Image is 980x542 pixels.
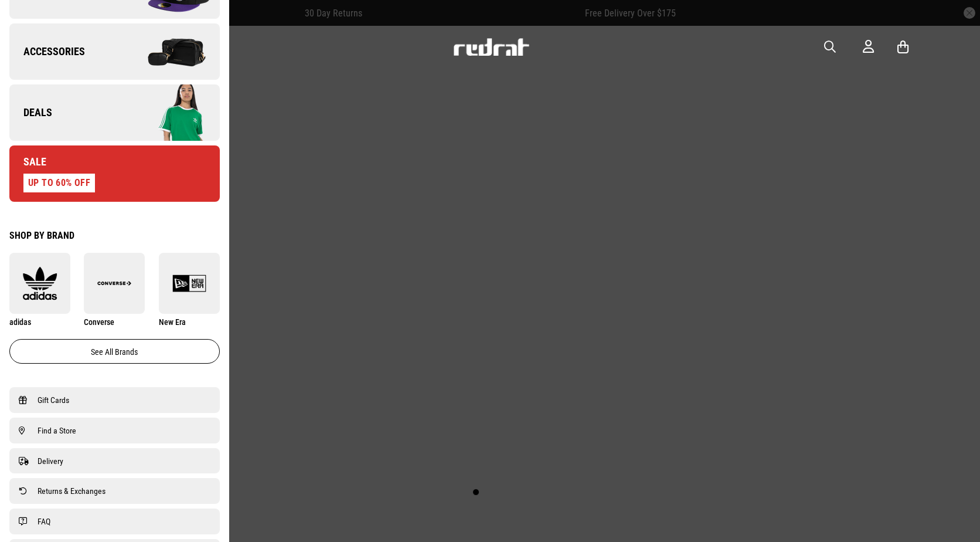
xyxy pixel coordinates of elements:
span: Sale [9,155,46,169]
div: Shop by Brand [9,230,220,241]
img: Converse [84,266,145,300]
a: Converse Converse [84,253,145,327]
a: Accessories Company [9,23,220,80]
span: adidas [9,317,31,327]
a: Delivery [19,454,210,468]
img: Company [114,83,219,142]
span: FAQ [38,514,50,529]
img: adidas [9,266,70,300]
a: Returns & Exchanges [19,484,210,498]
a: Gift Cards [19,393,210,407]
span: Deals [9,106,52,120]
a: Find a Store [19,424,210,438]
span: Accessories [9,45,85,59]
span: Converse [84,317,114,327]
a: Sale UP TO 60% OFF [9,145,220,202]
a: See all brands [9,339,220,364]
img: Company [114,22,219,81]
button: Open LiveChat chat widget [9,5,45,40]
div: UP TO 60% OFF [23,174,95,192]
img: Redrat logo [452,38,530,56]
span: Gift Cards [38,393,69,407]
span: New Era [159,317,186,327]
a: Deals Company [9,84,220,141]
span: Returns & Exchanges [38,484,106,498]
a: FAQ [19,514,210,529]
img: New Era [159,266,220,300]
a: adidas adidas [9,253,70,327]
span: Find a Store [38,424,76,438]
a: New Era New Era [159,253,220,327]
span: Delivery [38,454,63,468]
